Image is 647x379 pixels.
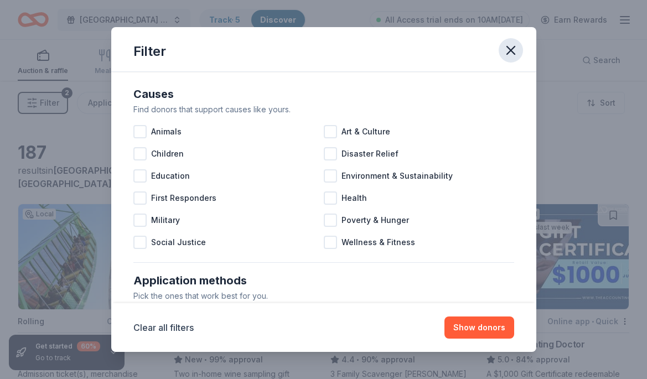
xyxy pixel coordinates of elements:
span: Disaster Relief [341,147,398,160]
div: Causes [133,85,514,103]
div: Pick the ones that work best for you. [133,289,514,303]
span: Military [151,214,180,227]
span: Wellness & Fitness [341,236,415,249]
div: Filter [133,43,166,60]
div: Find donors that support causes like yours. [133,103,514,116]
span: Children [151,147,184,160]
span: Education [151,169,190,183]
span: Environment & Sustainability [341,169,453,183]
span: Social Justice [151,236,206,249]
span: Animals [151,125,182,138]
span: Art & Culture [341,125,390,138]
button: Show donors [444,316,514,339]
span: Poverty & Hunger [341,214,409,227]
button: Clear all filters [133,321,194,334]
div: Application methods [133,272,514,289]
span: First Responders [151,191,216,205]
span: Health [341,191,367,205]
